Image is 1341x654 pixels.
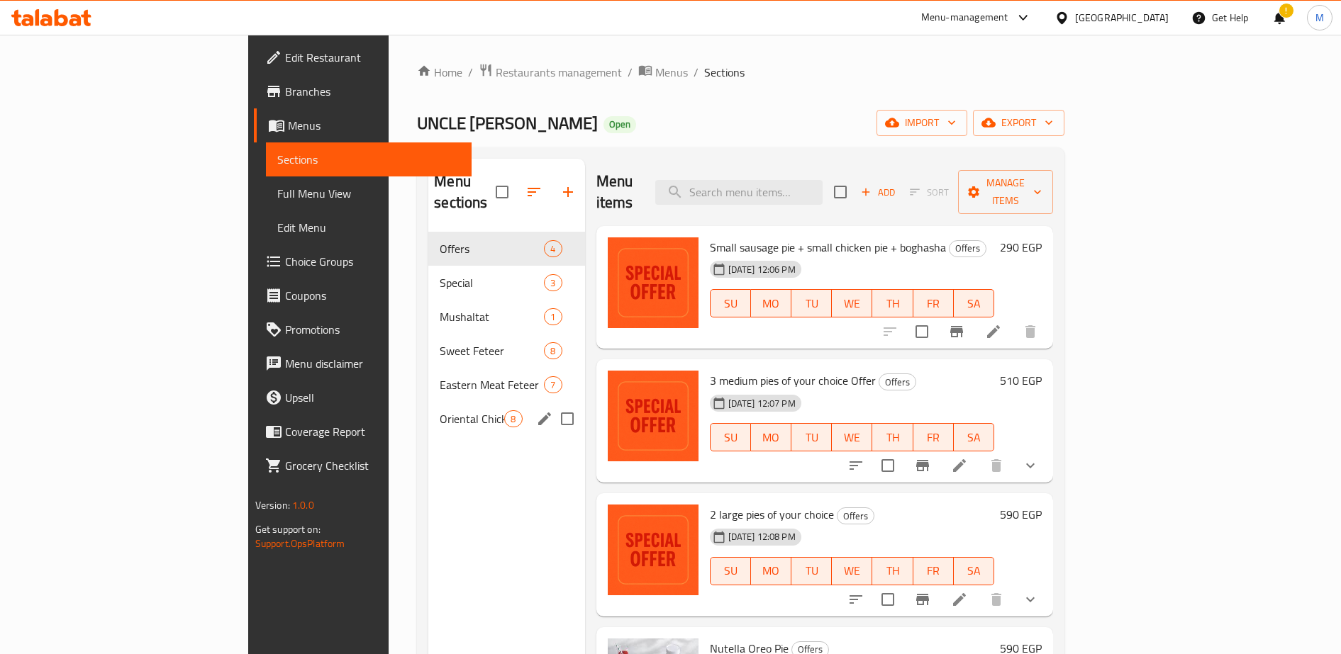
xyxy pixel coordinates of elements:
[254,278,472,312] a: Coupons
[254,244,472,278] a: Choice Groups
[907,317,937,346] span: Select to update
[428,402,584,436] div: Oriental Chicken Feteer8edit
[285,423,461,440] span: Coverage Report
[872,557,913,585] button: TH
[628,64,633,81] li: /
[608,237,699,328] img: Small sausage pie + small chicken pie + boghasha
[254,449,472,483] a: Grocery Checklist
[839,449,873,483] button: sort-choices
[285,287,461,304] span: Coupons
[254,40,472,74] a: Edit Restaurant
[877,110,967,136] button: import
[608,371,699,461] img: 3 medium pies of your choice Offer
[638,63,688,81] a: Menus
[440,342,544,359] div: Sweet Feteer
[544,376,562,393] div: items
[255,534,345,553] a: Support.OpsPlatform
[791,423,832,451] button: TU
[757,427,786,448] span: MO
[1013,315,1047,349] button: delete
[1000,504,1042,524] h6: 590 EGP
[603,116,636,133] div: Open
[285,49,461,66] span: Edit Restaurant
[839,582,873,616] button: sort-choices
[716,293,745,314] span: SU
[266,210,472,244] a: Edit Menu
[837,507,874,524] div: Offers
[1315,10,1324,26] span: M
[723,263,801,276] span: [DATE] 12:06 PM
[716,560,745,581] span: SU
[710,237,946,258] span: Small sausage pie + small chicken pie + boghasha
[954,557,994,585] button: SA
[838,508,874,524] span: Offers
[797,427,826,448] span: TU
[838,560,867,581] span: WE
[608,504,699,595] img: 2 large pies of your choice
[954,289,994,317] button: SA
[417,63,1064,81] nav: breadcrumb
[655,64,688,81] span: Menus
[969,174,1042,210] span: Manage items
[277,185,461,202] span: Full Menu View
[906,582,940,616] button: Branch-specific-item
[544,308,562,325] div: items
[873,585,903,614] span: Select to update
[428,226,584,441] nav: Menu sections
[517,175,551,209] span: Sort sections
[791,289,832,317] button: TU
[255,520,321,539] span: Get support on:
[985,323,1002,340] a: Edit menu item
[710,289,751,317] button: SU
[704,64,745,81] span: Sections
[655,180,823,205] input: search
[285,389,461,406] span: Upsell
[888,114,956,132] span: import
[504,410,522,427] div: items
[832,289,872,317] button: WE
[919,293,948,314] span: FR
[544,274,562,291] div: items
[285,355,461,372] span: Menu disclaimer
[440,410,504,427] span: Oriental Chicken Feteer
[878,560,907,581] span: TH
[285,321,461,338] span: Promotions
[440,376,544,393] span: Eastern Meat Feteer
[855,181,901,203] span: Add item
[545,242,561,256] span: 4
[710,504,834,525] span: 2 large pies of your choice
[1022,591,1039,608] svg: Show Choices
[951,591,968,608] a: Edit menu item
[973,110,1064,136] button: export
[487,177,517,207] span: Select all sections
[1075,10,1169,26] div: [GEOGRAPHIC_DATA]
[901,181,958,203] span: Select section first
[959,560,989,581] span: SA
[285,457,461,474] span: Grocery Checklist
[545,310,561,324] span: 1
[710,370,876,391] span: 3 medium pies of your choice Offer
[266,176,472,210] a: Full Menu View
[979,582,1013,616] button: delete
[440,240,544,257] span: Offers
[951,457,968,474] a: Edit menu item
[751,423,791,451] button: MO
[791,557,832,585] button: TU
[913,423,954,451] button: FR
[277,219,461,236] span: Edit Menu
[949,240,986,257] div: Offers
[919,427,948,448] span: FR
[440,274,544,291] span: Special
[797,560,826,581] span: TU
[266,142,472,176] a: Sections
[958,170,1053,214] button: Manage items
[254,74,472,108] a: Branches
[440,308,544,325] span: Mushaltat
[921,9,1008,26] div: Menu-management
[254,108,472,142] a: Menus
[496,64,622,81] span: Restaurants management
[710,557,751,585] button: SU
[255,496,290,514] span: Version:
[913,289,954,317] button: FR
